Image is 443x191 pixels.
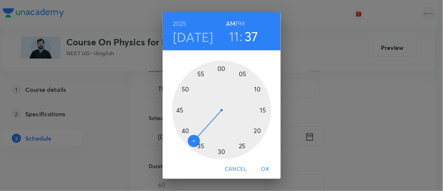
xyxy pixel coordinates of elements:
[173,29,213,45] button: [DATE]
[256,164,275,174] span: OK
[253,162,278,176] button: OK
[229,28,239,44] button: 11
[225,164,247,174] span: Cancel
[226,18,235,29] button: AM
[235,18,245,29] button: PM
[173,18,187,29] button: 2025
[222,162,250,176] button: Cancel
[240,28,243,44] h3: :
[245,28,258,44] button: 37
